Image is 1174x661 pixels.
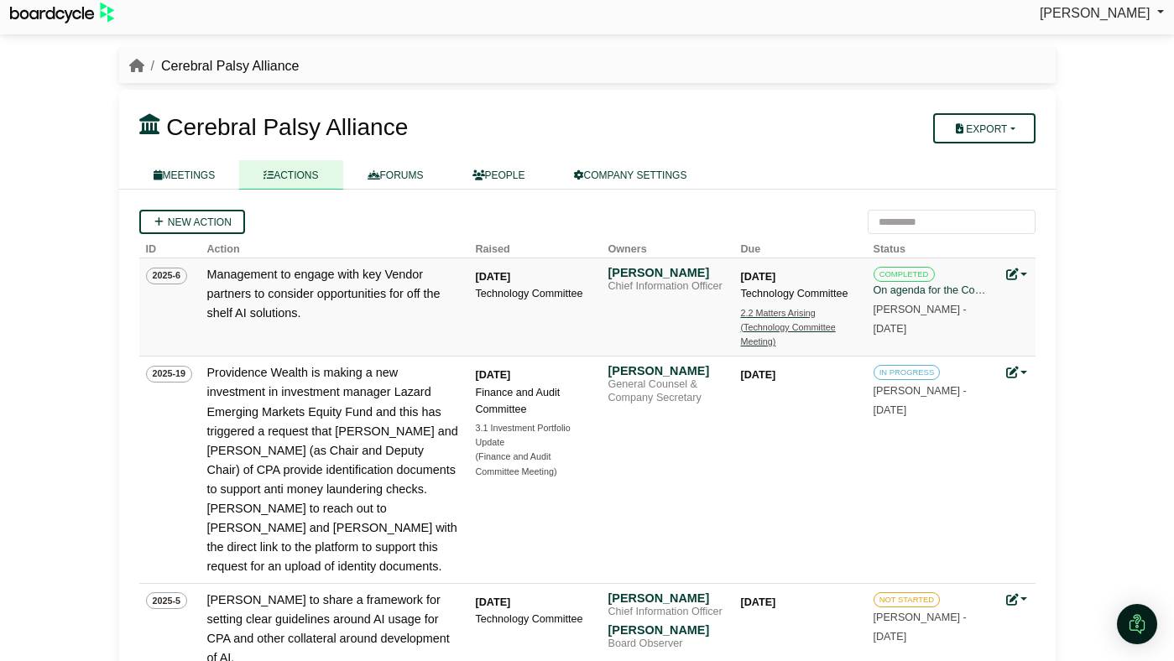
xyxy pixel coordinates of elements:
a: NOT STARTED [PERSON_NAME] -[DATE] [874,591,991,643]
small: [PERSON_NAME] - [874,304,967,335]
div: Chief Information Officer [608,280,726,294]
button: Export [933,113,1035,143]
span: 2025-6 [146,268,188,284]
th: Due [734,234,867,258]
div: Technology Committee [476,285,593,302]
a: 2.2 Matters Arising (Technology Committee Meeting) [741,306,858,350]
div: Technology Committee [476,611,593,627]
div: [PERSON_NAME] [608,265,726,280]
a: COMPLETED On agenda for the Committee meeting - see Item 6.2. Detail presentations from CRMIT. Al... [874,265,991,334]
div: Open Intercom Messenger [1117,604,1157,644]
nav: breadcrumb [129,55,300,77]
span: [PERSON_NAME] [1040,6,1151,20]
div: [PERSON_NAME] [608,363,726,378]
div: Technology Committee [741,285,858,302]
small: [PERSON_NAME] - [874,612,967,643]
div: Management to engage with key Vendor partners to consider opportunities for off the shelf AI solu... [207,265,459,323]
span: [DATE] [874,404,907,416]
a: [PERSON_NAME] Chief Information Officer [608,591,726,619]
th: Owners [602,234,734,258]
a: 3.1 Investment Portfolio Update (Finance and Audit Committee Meeting) [476,421,593,479]
div: [PERSON_NAME] [608,591,726,606]
div: On agenda for the Committee meeting - see Item 6.2. Detail presentations from CRMIT. Also noting ... [874,282,991,299]
img: BoardcycleBlackGreen-aaafeed430059cb809a45853b8cf6d952af9d84e6e89e1f1685b34bfd5cb7d64.svg [10,3,114,23]
a: MEETINGS [129,160,240,190]
a: [PERSON_NAME] Chief Information Officer [608,265,726,294]
a: COMPANY SETTINGS [550,160,712,190]
li: Cerebral Palsy Alliance [144,55,300,77]
div: 3.1 Investment Portfolio Update [476,421,593,450]
span: IN PROGRESS [874,365,941,380]
a: [PERSON_NAME] General Counsel & Company Secretary [608,363,726,404]
div: [DATE] [476,367,593,383]
span: 2025-19 [146,366,193,383]
div: [DATE] [741,594,858,611]
div: 2.2 Matters Arising [741,306,858,320]
a: ACTIONS [239,160,342,190]
a: New action [139,210,245,234]
div: [DATE] [741,268,858,285]
a: FORUMS [343,160,448,190]
small: [PERSON_NAME] - [874,385,967,416]
th: ID [139,234,201,258]
span: COMPLETED [874,267,935,282]
div: [PERSON_NAME] [608,622,726,638]
div: General Counsel & Company Secretary [608,378,726,404]
span: NOT STARTED [874,592,941,607]
div: Chief Information Officer [608,606,726,619]
div: Board Observer [608,638,726,651]
span: [DATE] [874,323,907,335]
div: (Technology Committee Meeting) [741,320,858,350]
div: [DATE] [476,594,593,611]
div: Finance and Audit Committee [476,384,593,418]
a: PEOPLE [448,160,550,190]
th: Raised [469,234,602,258]
th: Status [867,234,999,258]
div: [DATE] [741,367,858,383]
th: Action [201,234,469,258]
a: [PERSON_NAME] [1040,3,1164,24]
span: Cerebral Palsy Alliance [166,114,408,140]
a: [PERSON_NAME] Board Observer [608,622,726,651]
div: Providence Wealth is making a new investment in investment manager Lazard Emerging Markets Equity... [207,363,459,576]
div: [DATE] [476,268,593,285]
span: 2025-5 [146,592,188,609]
span: [DATE] [874,631,907,643]
a: IN PROGRESS [PERSON_NAME] -[DATE] [874,363,991,415]
div: (Finance and Audit Committee Meeting) [476,450,593,479]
